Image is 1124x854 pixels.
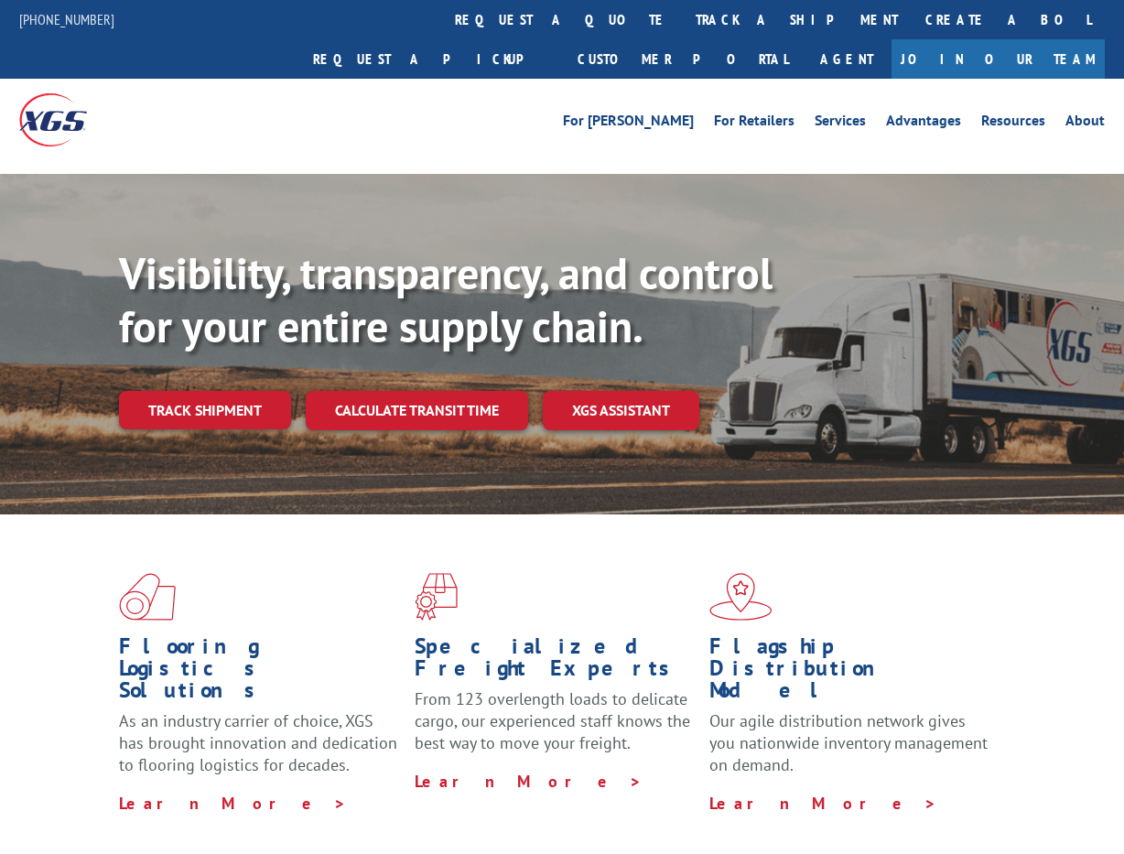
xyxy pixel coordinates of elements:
span: As an industry carrier of choice, XGS has brought innovation and dedication to flooring logistics... [119,710,397,775]
a: Learn More > [119,793,347,814]
h1: Flagship Distribution Model [709,635,991,710]
a: Services [815,114,866,134]
a: Track shipment [119,391,291,429]
a: Learn More > [415,771,643,792]
a: Join Our Team [892,39,1105,79]
b: Visibility, transparency, and control for your entire supply chain. [119,244,773,354]
a: Resources [981,114,1045,134]
img: xgs-icon-focused-on-flooring-red [415,573,458,621]
a: Learn More > [709,793,937,814]
a: Customer Portal [564,39,802,79]
a: XGS ASSISTANT [543,391,699,430]
img: xgs-icon-flagship-distribution-model-red [709,573,773,621]
img: xgs-icon-total-supply-chain-intelligence-red [119,573,176,621]
span: Our agile distribution network gives you nationwide inventory management on demand. [709,710,988,775]
h1: Flooring Logistics Solutions [119,635,401,710]
a: Request a pickup [299,39,564,79]
a: About [1065,114,1105,134]
p: From 123 overlength loads to delicate cargo, our experienced staff knows the best way to move you... [415,688,697,770]
a: For [PERSON_NAME] [563,114,694,134]
h1: Specialized Freight Experts [415,635,697,688]
a: Advantages [886,114,961,134]
a: For Retailers [714,114,794,134]
a: Agent [802,39,892,79]
a: Calculate transit time [306,391,528,430]
a: [PHONE_NUMBER] [19,10,114,28]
